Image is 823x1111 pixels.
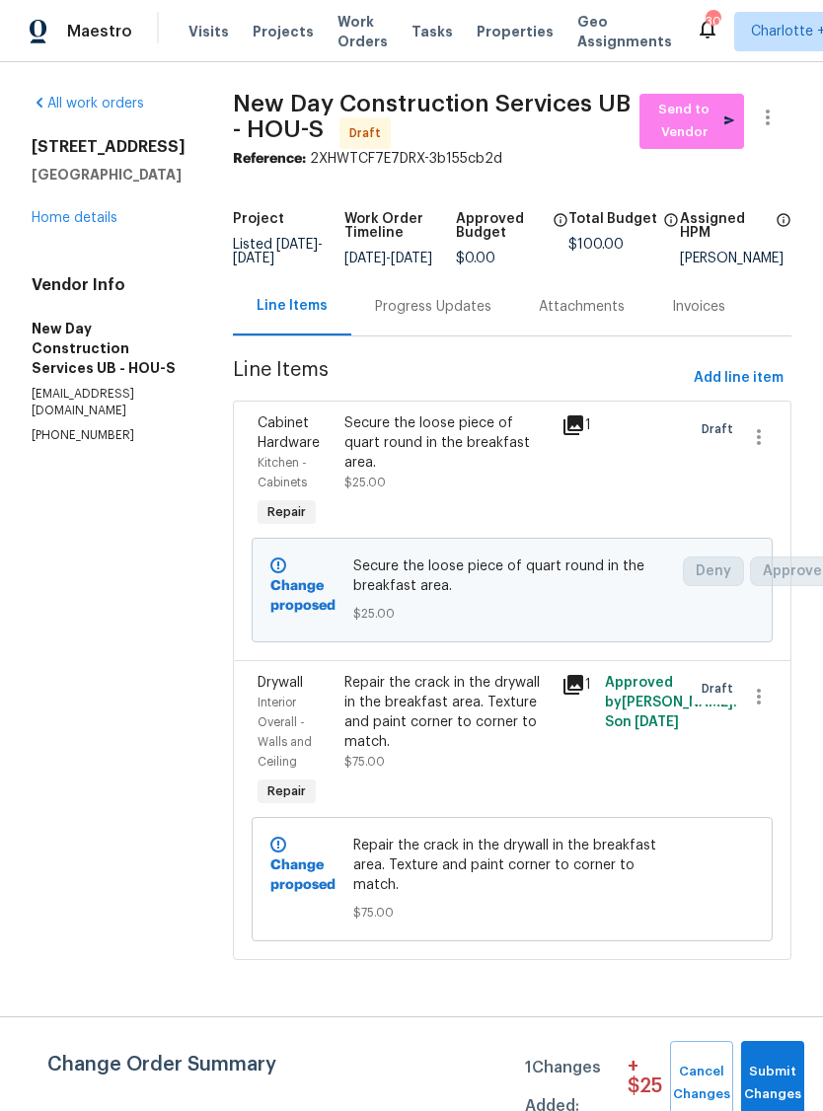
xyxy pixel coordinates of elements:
span: Draft [702,679,741,699]
span: [DATE] [276,238,318,252]
span: Properties [477,22,554,41]
div: Repair the crack in the drywall in the breakfast area. Texture and paint corner to corner to match. [344,673,550,752]
div: Invoices [672,297,725,317]
span: New Day Construction Services UB - HOU-S [233,92,631,141]
div: Attachments [539,297,625,317]
span: Tasks [411,25,453,38]
span: $0.00 [456,252,495,265]
span: Maestro [67,22,132,41]
span: Repair [260,502,314,522]
div: [PERSON_NAME] [680,252,791,265]
span: The total cost of line items that have been proposed by Opendoor. This sum includes line items th... [663,212,679,238]
b: Change proposed [270,858,336,892]
span: $75.00 [344,756,385,768]
span: - [233,238,323,265]
span: Listed [233,238,323,265]
span: Repair [260,781,314,801]
div: 1 [561,413,593,437]
span: The total cost of line items that have been approved by both Opendoor and the Trade Partner. This... [553,212,568,252]
span: $25.00 [344,477,386,488]
span: [DATE] [233,252,274,265]
button: Send to Vendor [639,94,744,149]
span: Interior Overall - Walls and Ceiling [258,697,312,768]
p: [PHONE_NUMBER] [32,427,186,444]
span: [DATE] [391,252,432,265]
button: Deny [683,556,744,586]
span: Secure the loose piece of quart round in the breakfast area. [353,556,672,596]
div: Secure the loose piece of quart round in the breakfast area. [344,413,550,473]
span: [DATE] [344,252,386,265]
div: 306 [706,12,719,32]
div: Progress Updates [375,297,491,317]
span: The hpm assigned to this work order. [776,212,791,252]
span: $75.00 [353,903,672,923]
h5: Project [233,212,284,226]
a: Home details [32,211,117,225]
span: Draft [349,123,389,143]
div: 2XHWTCF7E7DRX-3b155cb2d [233,149,791,169]
span: Line Items [233,360,686,397]
b: Change proposed [270,579,336,613]
a: All work orders [32,97,144,111]
h5: Approved Budget [456,212,546,240]
span: Add line item [694,366,784,391]
button: Add line item [686,360,791,397]
h5: Total Budget [568,212,657,226]
h5: Work Order Timeline [344,212,456,240]
span: $25.00 [353,604,672,624]
span: Kitchen - Cabinets [258,457,307,488]
span: Projects [253,22,314,41]
span: Visits [188,22,229,41]
span: Repair the crack in the drywall in the breakfast area. Texture and paint corner to corner to match. [353,836,672,895]
span: Geo Assignments [577,12,672,51]
div: 1 [561,673,593,697]
div: Line Items [257,296,328,316]
b: Reference: [233,152,306,166]
span: Cabinet Hardware [258,416,320,450]
p: [EMAIL_ADDRESS][DOMAIN_NAME] [32,386,186,419]
span: Approved by [PERSON_NAME]. S on [605,676,737,729]
h2: [STREET_ADDRESS] [32,137,186,157]
h5: Assigned HPM [680,212,770,240]
h5: New Day Construction Services UB - HOU-S [32,319,186,378]
h4: Vendor Info [32,275,186,295]
span: Send to Vendor [649,99,734,144]
span: [DATE] [635,715,679,729]
h5: [GEOGRAPHIC_DATA] [32,165,186,185]
span: Work Orders [337,12,388,51]
span: $100.00 [568,238,624,252]
span: Drywall [258,676,303,690]
span: Draft [702,419,741,439]
span: - [344,252,432,265]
